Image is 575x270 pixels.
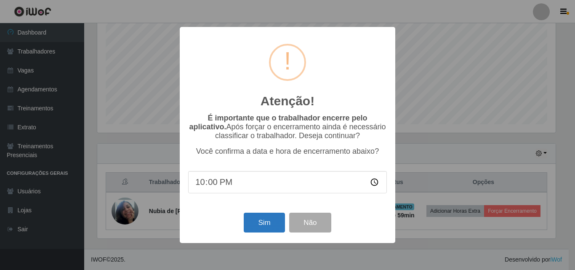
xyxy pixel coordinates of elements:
[261,94,314,109] h2: Atenção!
[244,213,285,233] button: Sim
[188,114,387,140] p: Após forçar o encerramento ainda é necessário classificar o trabalhador. Deseja continuar?
[188,147,387,156] p: Você confirma a data e hora de encerramento abaixo?
[189,114,367,131] b: É importante que o trabalhador encerre pelo aplicativo.
[289,213,331,233] button: Não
